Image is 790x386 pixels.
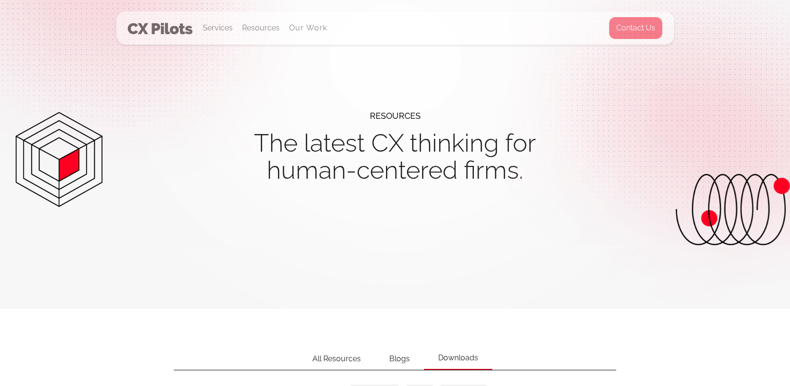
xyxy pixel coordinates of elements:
a: Contact Us [609,17,663,39]
div: Resources [242,21,280,35]
div: Resources [242,12,280,44]
div: Services [203,21,233,35]
h1: The latest CX thinking for human-centered firms. [179,129,611,183]
div: Downloads [424,347,492,370]
div: All Resources [298,348,375,370]
div: resources [370,102,421,129]
a: Our Work [289,24,328,32]
div: Blogs [375,348,424,370]
div: Services [203,12,233,44]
